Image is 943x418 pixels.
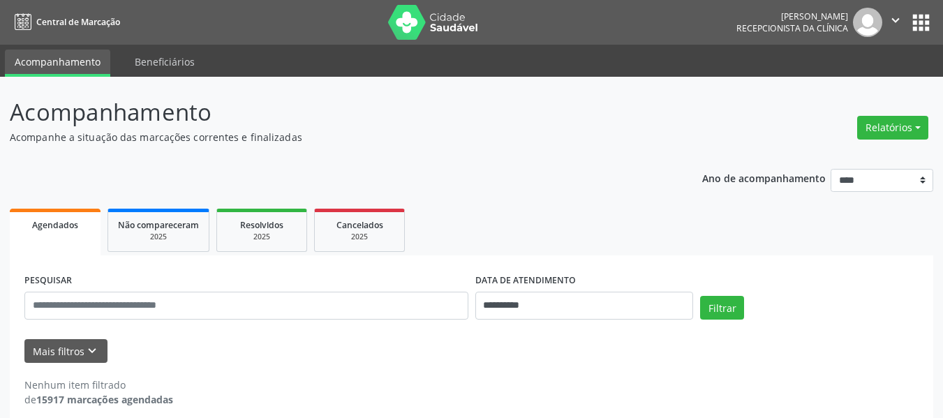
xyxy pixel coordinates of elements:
a: Beneficiários [125,50,205,74]
label: PESQUISAR [24,270,72,292]
p: Ano de acompanhamento [702,169,826,186]
span: Cancelados [336,219,383,231]
img: img [853,8,882,37]
div: 2025 [227,232,297,242]
i: keyboard_arrow_down [84,343,100,359]
span: Central de Marcação [36,16,120,28]
div: 2025 [325,232,394,242]
p: Acompanhamento [10,95,656,130]
span: Agendados [32,219,78,231]
a: Acompanhamento [5,50,110,77]
p: Acompanhe a situação das marcações correntes e finalizadas [10,130,656,144]
span: Resolvidos [240,219,283,231]
i:  [888,13,903,28]
strong: 15917 marcações agendadas [36,393,173,406]
div: 2025 [118,232,199,242]
div: Nenhum item filtrado [24,378,173,392]
button: Relatórios [857,116,928,140]
div: de [24,392,173,407]
button: apps [909,10,933,35]
div: [PERSON_NAME] [736,10,848,22]
a: Central de Marcação [10,10,120,33]
button: Filtrar [700,296,744,320]
label: DATA DE ATENDIMENTO [475,270,576,292]
button: Mais filtroskeyboard_arrow_down [24,339,107,364]
button:  [882,8,909,37]
span: Recepcionista da clínica [736,22,848,34]
span: Não compareceram [118,219,199,231]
